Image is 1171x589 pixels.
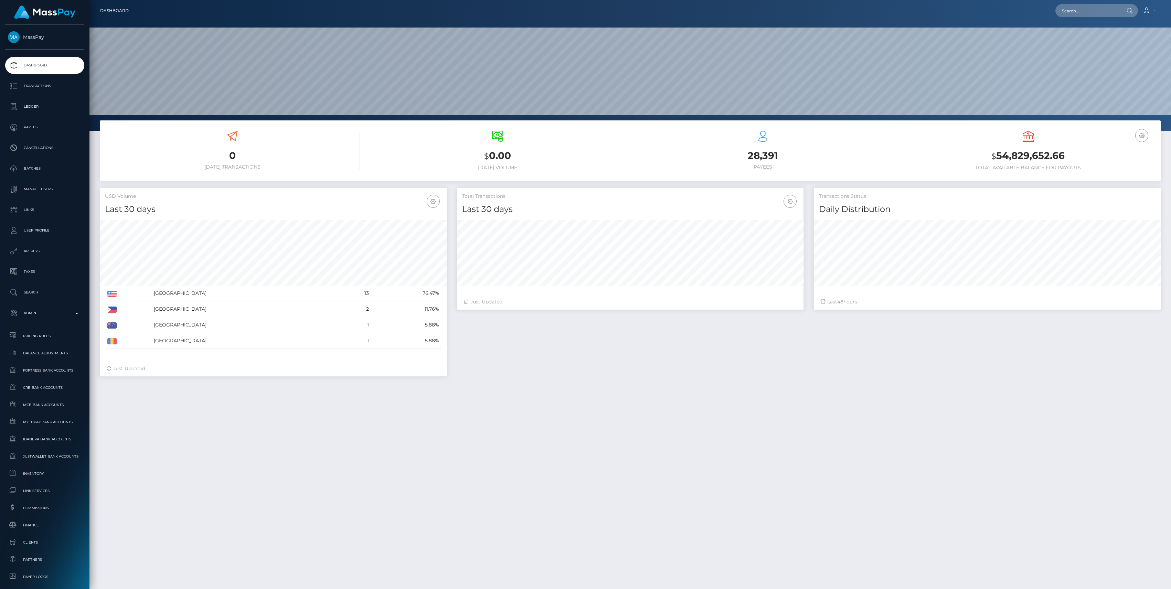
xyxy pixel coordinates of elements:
a: Dashboard [100,3,129,18]
p: Payees [8,122,82,132]
a: Admin [5,304,84,322]
p: Transactions [8,81,82,91]
img: RO.png [107,338,117,344]
h6: [DATE] Volume [370,165,625,171]
a: Partners [5,552,84,567]
p: Manage Users [8,184,82,194]
p: User Profile [8,225,82,236]
input: Search... [1055,4,1120,17]
span: CRB Bank Accounts [8,384,82,392]
td: 13 [341,286,371,301]
p: Cancellations [8,143,82,153]
img: AU.png [107,322,117,329]
h3: 0 [105,149,360,162]
td: 5.88% [371,333,441,349]
p: API Keys [8,246,82,256]
a: Commissions [5,501,84,515]
span: MyEUPay Bank Accounts [8,418,82,426]
p: Admin [8,308,82,318]
span: Pricing Rules [8,332,82,340]
a: Dashboard [5,57,84,74]
span: Inventory [8,470,82,478]
a: Pricing Rules [5,329,84,343]
img: US.png [107,291,117,297]
td: [GEOGRAPHIC_DATA] [151,286,341,301]
a: Payees [5,119,84,136]
span: Payer Logos [8,573,82,581]
a: Links [5,201,84,218]
span: MassPay [5,34,84,40]
span: 48 [837,299,843,305]
h4: Last 30 days [462,203,799,215]
span: Clients [8,538,82,546]
td: 11.76% [371,301,441,317]
img: MassPay [8,31,20,43]
a: User Profile [5,222,84,239]
a: Ledger [5,98,84,115]
p: Ledger [8,101,82,112]
span: Balance Adjustments [8,349,82,357]
p: Batches [8,163,82,174]
span: Fortress Bank Accounts [8,366,82,374]
td: 1 [341,333,371,349]
h6: [DATE] Transactions [105,164,360,170]
span: Finance [8,521,82,529]
a: CRB Bank Accounts [5,380,84,395]
p: Dashboard [8,60,82,71]
h4: Daily Distribution [819,203,1156,215]
span: Link Services [8,487,82,495]
td: 2 [341,301,371,317]
td: 5.88% [371,317,441,333]
a: MCB Bank Accounts [5,397,84,412]
div: Just Updated [464,298,797,306]
a: Manage Users [5,181,84,198]
td: 1 [341,317,371,333]
a: Cancellations [5,139,84,157]
h5: Transactions Status [819,193,1156,200]
p: Links [8,205,82,215]
a: Inventory [5,466,84,481]
a: Payer Logos [5,569,84,584]
p: Search [8,287,82,298]
a: Batches [5,160,84,177]
a: Link Services [5,483,84,498]
h3: 54,829,652.66 [901,149,1156,163]
a: MyEUPay Bank Accounts [5,415,84,429]
td: 76.47% [371,286,441,301]
a: API Keys [5,243,84,260]
span: Ibanera Bank Accounts [8,435,82,443]
a: Finance [5,518,84,533]
h5: USD Volume [105,193,441,200]
td: [GEOGRAPHIC_DATA] [151,333,341,349]
h5: Total Transactions [462,193,799,200]
h6: Total Available Balance for Payouts [901,165,1156,171]
h4: Last 30 days [105,203,441,215]
img: PH.png [107,307,117,313]
span: JustWallet Bank Accounts [8,452,82,460]
img: MassPay Logo [14,6,75,19]
div: Just Updated [107,365,440,372]
span: Partners [8,556,82,564]
h6: Payees [636,164,891,170]
small: $ [991,151,996,161]
a: Balance Adjustments [5,346,84,361]
small: $ [484,151,489,161]
a: Transactions [5,77,84,95]
td: [GEOGRAPHIC_DATA] [151,301,341,317]
td: [GEOGRAPHIC_DATA] [151,317,341,333]
span: Commissions [8,504,82,512]
h3: 0.00 [370,149,625,163]
h3: 28,391 [636,149,891,162]
a: Taxes [5,263,84,280]
a: Clients [5,535,84,550]
a: Fortress Bank Accounts [5,363,84,378]
a: Search [5,284,84,301]
p: Taxes [8,267,82,277]
div: Last hours [821,298,1154,306]
a: JustWallet Bank Accounts [5,449,84,464]
a: Ibanera Bank Accounts [5,432,84,447]
span: MCB Bank Accounts [8,401,82,409]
